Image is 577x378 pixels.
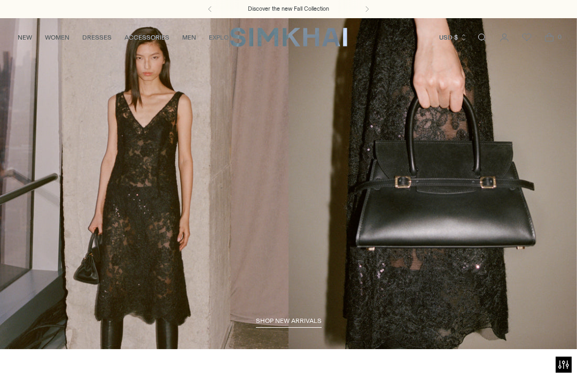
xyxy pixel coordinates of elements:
a: WOMEN [45,26,69,49]
a: shop new arrivals [256,317,322,328]
a: NEW [18,26,32,49]
a: EXPLORE [209,26,237,49]
a: MEN [182,26,196,49]
a: Go to the account page [494,27,515,48]
a: DRESSES [82,26,112,49]
a: Wishlist [516,27,537,48]
a: ACCESSORIES [124,26,169,49]
button: USD $ [439,26,467,49]
a: SIMKHAI [230,27,347,48]
a: Open search modal [471,27,493,48]
span: 0 [555,32,564,42]
span: shop new arrivals [256,317,322,325]
a: Discover the new Fall Collection [248,5,329,13]
a: Open cart modal [539,27,560,48]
